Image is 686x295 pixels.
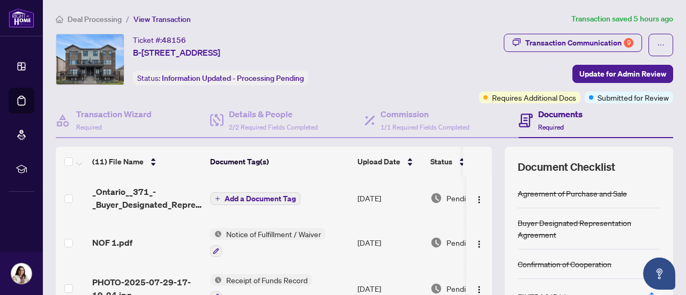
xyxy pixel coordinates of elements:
span: (11) File Name [92,156,144,168]
button: Logo [471,234,488,251]
h4: Details & People [229,108,318,120]
span: B-[STREET_ADDRESS] [133,46,220,59]
img: Status Icon [210,228,222,240]
div: Transaction Communication [525,34,633,51]
th: Document Tag(s) [206,147,353,177]
div: Agreement of Purchase and Sale [518,187,627,199]
span: NOF 1.pdf [92,236,132,249]
span: home [56,16,63,23]
img: Document Status [430,192,442,204]
li: / [126,13,129,25]
h4: Documents [538,108,583,120]
img: Profile Icon [11,263,32,284]
article: Transaction saved 5 hours ago [571,13,673,25]
span: Notice of Fulfillment / Waiver [222,228,325,240]
span: Status [430,156,452,168]
div: 9 [624,38,633,48]
h4: Transaction Wizard [76,108,152,120]
h4: Commission [381,108,469,120]
span: Required [538,123,564,131]
span: Document Checklist [518,160,615,175]
img: Document Status [430,283,442,294]
span: 1/1 Required Fields Completed [381,123,469,131]
button: Open asap [643,258,675,290]
span: Pending Review [446,237,500,248]
button: Update for Admin Review [572,65,673,83]
td: [DATE] [353,177,426,220]
img: Logo [475,240,483,248]
span: Receipt of Funds Record [222,274,312,286]
td: [DATE] [353,220,426,266]
div: Confirmation of Cooperation [518,258,612,270]
th: Upload Date [353,147,426,177]
span: Deal Processing [68,14,122,24]
th: Status [426,147,517,177]
span: 2/2 Required Fields Completed [229,123,318,131]
button: Status IconNotice of Fulfillment / Waiver [210,228,325,257]
button: Logo [471,190,488,207]
span: Update for Admin Review [579,65,666,82]
button: Add a Document Tag [210,192,301,206]
span: Requires Additional Docs [492,92,576,103]
span: Pending Review [446,283,500,294]
img: logo [9,8,34,28]
div: Buyer Designated Representation Agreement [518,217,660,240]
img: Status Icon [210,274,222,286]
img: IMG-X12151801_1.jpg [56,34,124,85]
span: Information Updated - Processing Pending [162,73,304,83]
span: Required [76,123,102,131]
div: Status: [133,71,308,85]
img: Logo [475,285,483,294]
span: ellipsis [657,41,665,49]
button: Transaction Communication9 [504,34,642,52]
th: (11) File Name [88,147,206,177]
button: Add a Document Tag [210,192,301,205]
img: Document Status [430,237,442,248]
span: Upload Date [357,156,400,168]
img: Logo [475,195,483,204]
span: 48156 [162,35,186,45]
span: Submitted for Review [598,92,669,103]
span: Pending Review [446,192,500,204]
div: Ticket #: [133,34,186,46]
span: _Ontario__371_-_Buyer_Designated_Representation_Agreement_-_Authority_for_Purchase_or_Lease.pdf [92,185,202,211]
span: plus [215,196,220,201]
span: View Transaction [133,14,191,24]
span: Add a Document Tag [225,195,296,202]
